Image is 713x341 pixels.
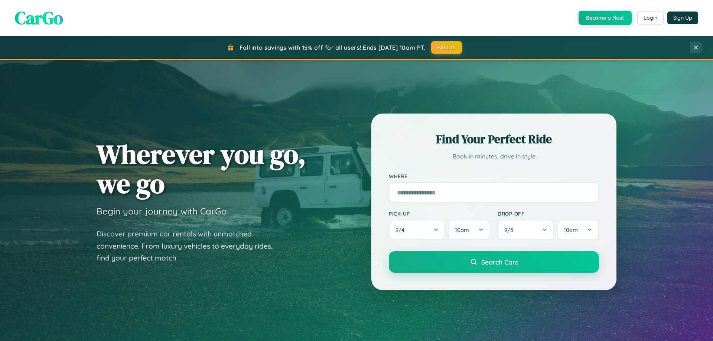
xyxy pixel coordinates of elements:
[389,220,445,240] button: 9/4
[504,226,517,233] span: 9 / 5
[395,226,408,233] span: 9 / 4
[389,131,599,147] h2: Find Your Perfect Ride
[637,11,664,24] button: Login
[667,12,698,24] button: Sign Up
[481,258,518,266] span: Search Cars
[97,140,306,198] h1: Wherever you go, we go
[15,6,63,30] span: CarGo
[448,220,490,240] button: 10am
[389,173,599,179] label: Where
[455,226,469,233] span: 10am
[498,210,599,217] label: Drop-off
[240,44,426,51] span: Fall into savings with 15% off for all users! Ends [DATE] 10am PT.
[389,210,490,217] label: Pick-up
[557,220,599,240] button: 10am
[389,151,599,162] p: Book in minutes, drive in style
[97,228,282,264] p: Discover premium car rentals with unmatched convenience. From luxury vehicles to everyday rides, ...
[579,11,632,25] button: Become a Host
[389,251,599,273] button: Search Cars
[97,206,227,217] h3: Begin your journey with CarGo
[564,226,578,233] span: 10am
[431,41,462,54] button: FALL15
[498,220,554,240] button: 9/5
